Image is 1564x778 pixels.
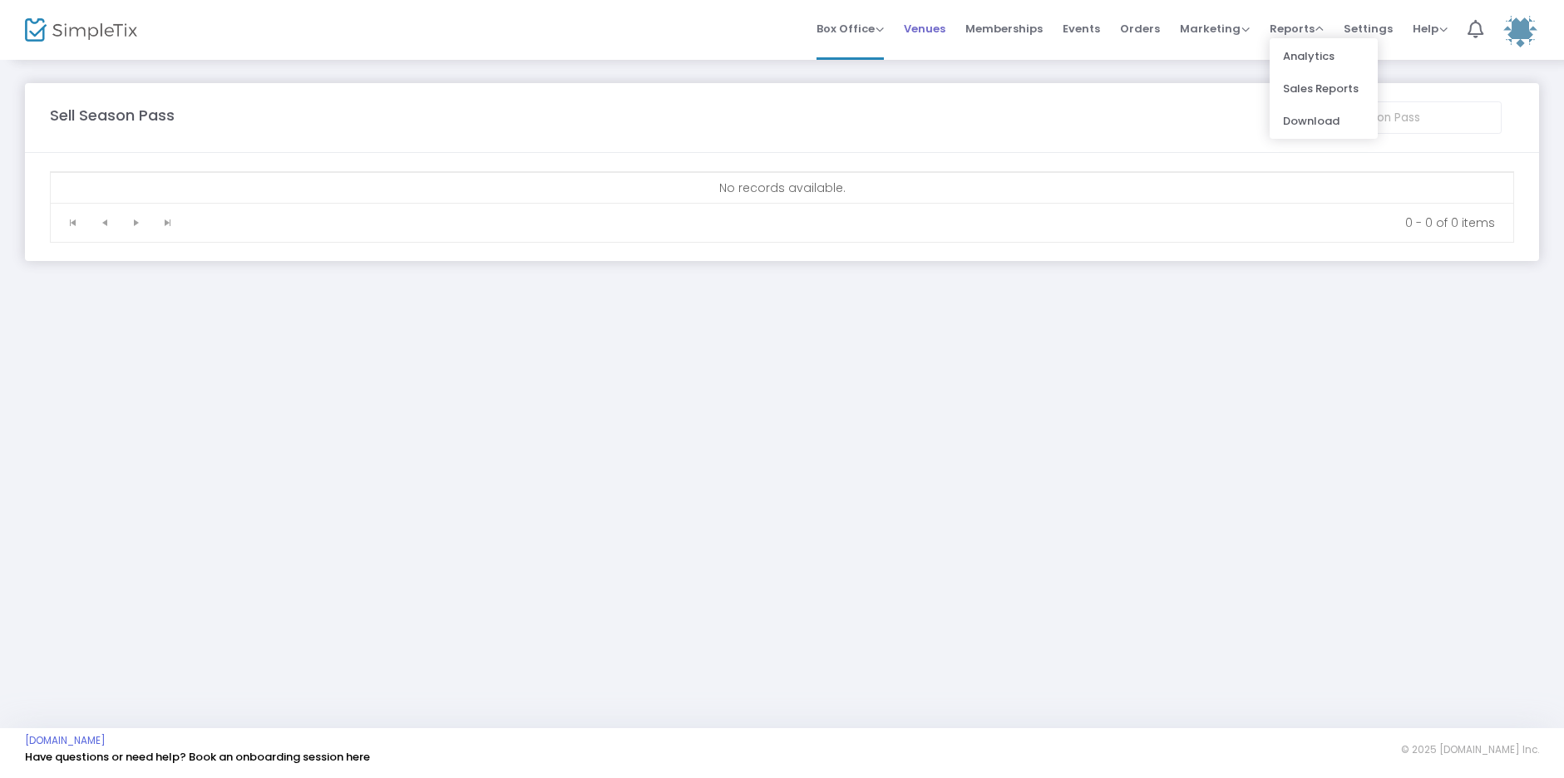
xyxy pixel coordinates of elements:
[1063,7,1100,50] span: Events
[965,7,1043,50] span: Memberships
[25,749,370,765] a: Have questions or need help? Book an onboarding session here
[1270,72,1378,105] li: Sales Reports
[1270,105,1378,137] li: Download
[1401,743,1539,756] span: © 2025 [DOMAIN_NAME] Inc.
[817,21,884,37] span: Box Office
[1270,40,1378,72] li: Analytics
[904,7,945,50] span: Venues
[1294,101,1502,134] input: Search Season Pass
[25,734,106,747] a: [DOMAIN_NAME]
[195,214,1495,231] kendo-pager-info: 0 - 0 of 0 items
[1120,7,1160,50] span: Orders
[1180,21,1250,37] span: Marketing
[1270,21,1324,37] span: Reports
[1413,21,1448,37] span: Help
[1344,7,1393,50] span: Settings
[50,104,175,126] m-panel-title: Sell Season Pass
[719,180,846,196] span: No records available.
[51,172,1513,203] div: Data table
